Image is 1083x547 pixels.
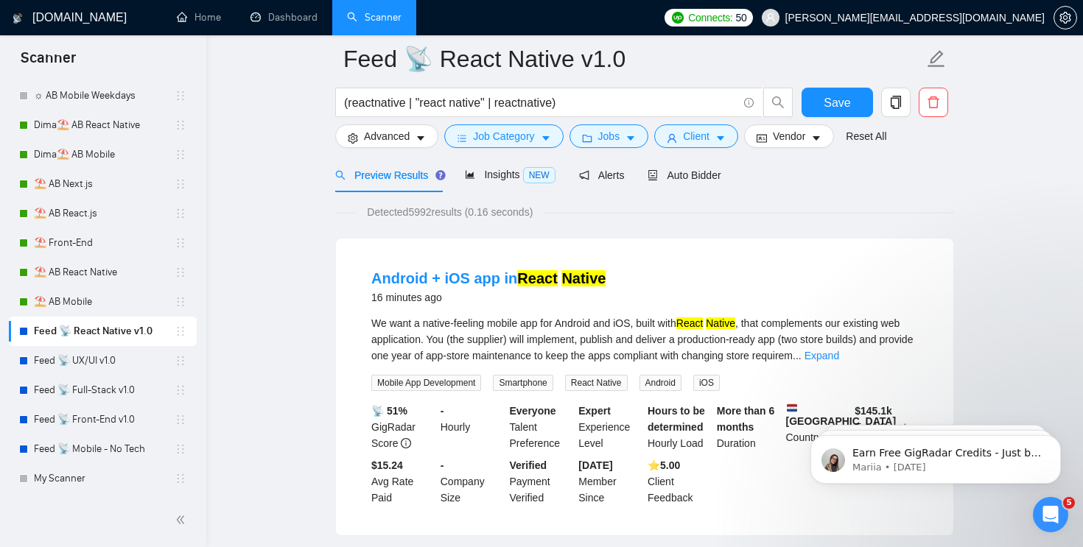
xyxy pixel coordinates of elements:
[507,403,576,451] div: Talent Preference
[401,438,411,448] span: info-circle
[9,434,197,464] li: Feed 📡 Mobile - No Tech
[371,405,407,417] b: 📡 51%
[465,169,555,180] span: Insights
[343,40,924,77] input: Scanner name...
[667,133,677,144] span: user
[175,90,186,102] span: holder
[764,96,792,109] span: search
[683,128,709,144] span: Client
[438,403,507,451] div: Hourly
[9,258,197,287] li: ⛱️ AB React Native
[9,169,197,199] li: ⛱️ AB Next.js
[364,128,410,144] span: Advanced
[706,317,735,329] mark: Native
[1063,497,1075,509] span: 5
[569,124,649,148] button: folderJobscaret-down
[175,267,186,278] span: holder
[371,270,606,286] a: Android + iOS app inReact Native
[541,133,551,144] span: caret-down
[1054,12,1077,24] a: setting
[1033,497,1068,532] iframe: Intercom live chat
[441,405,444,417] b: -
[773,128,805,144] span: Vendor
[9,228,197,258] li: ⛱️ Front-End
[846,128,886,144] a: Reset All
[34,258,175,287] a: ⛱️ AB React Native
[786,403,897,427] b: [GEOGRAPHIC_DATA]
[175,237,186,249] span: holder
[561,270,606,286] mark: Native
[9,346,197,375] li: Feed 📡 UX/UI v1.0
[788,404,1083,507] iframe: Intercom notifications message
[335,170,346,180] span: search
[1054,6,1077,29] button: setting
[348,133,358,144] span: setting
[763,88,793,117] button: search
[565,375,628,391] span: React Native
[919,88,948,117] button: delete
[175,512,190,527] span: double-left
[34,199,175,228] a: ⛱️ AB React.js
[34,81,175,110] a: ☼ AB Mobile Weekdays
[579,169,625,181] span: Alerts
[175,149,186,160] span: holder
[34,375,175,405] a: Feed 📡 Full-Stack v1.0
[371,375,481,391] span: Mobile App Development
[175,325,186,337] span: holder
[811,133,821,144] span: caret-down
[787,403,797,413] img: 🇳🇱
[715,133,726,144] span: caret-down
[927,49,946,68] span: edit
[919,96,947,109] span: delete
[793,350,802,361] span: ...
[457,133,467,144] span: bars
[852,403,921,451] div: Total Spent
[371,315,918,364] div: We want a native-feeling mobile app for Android and iOS, built with , that complements our existi...
[13,7,23,30] img: logo
[523,167,555,183] span: NEW
[357,204,543,220] span: Detected 5992 results (0.16 seconds)
[473,128,534,144] span: Job Category
[645,457,714,506] div: Client Feedback
[438,457,507,506] div: Company Size
[648,459,680,471] b: ⭐️ 5.00
[344,93,737,112] input: Search Freelance Jobs...
[9,405,197,434] li: Feed 📡 Front-End v1.0
[648,170,658,180] span: robot
[9,81,197,110] li: ☼ AB Mobile Weekdays
[175,473,186,484] span: holder
[175,355,186,367] span: holder
[736,10,747,26] span: 50
[672,12,684,24] img: upwork-logo.png
[335,124,438,148] button: settingAdvancedcaret-down
[371,289,606,306] div: 16 minutes ago
[578,459,612,471] b: [DATE]
[9,199,197,228] li: ⛱️ AB React.js
[34,169,175,199] a: ⛱️ AB Next.js
[510,459,547,471] b: Verified
[507,457,576,506] div: Payment Verified
[714,403,783,451] div: Duration
[717,405,775,433] b: More than 6 months
[34,434,175,464] a: Feed 📡 Mobile - No Tech
[368,403,438,451] div: GigRadar Score
[347,11,402,24] a: searchScanner
[510,405,556,417] b: Everyone
[676,317,704,329] mark: React
[34,287,175,317] a: ⛱️ AB Mobile
[648,169,721,181] span: Auto Bidder
[579,170,589,180] span: notification
[805,350,839,361] a: Expand
[693,375,720,391] span: iOS
[9,110,197,140] li: Dima⛱️ AB React Native
[744,98,754,107] span: info-circle
[9,464,197,493] li: My Scanner
[34,110,175,140] a: Dima⛱️ AB React Native
[9,47,88,78] span: Scanner
[517,270,557,286] mark: React
[882,96,910,109] span: copy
